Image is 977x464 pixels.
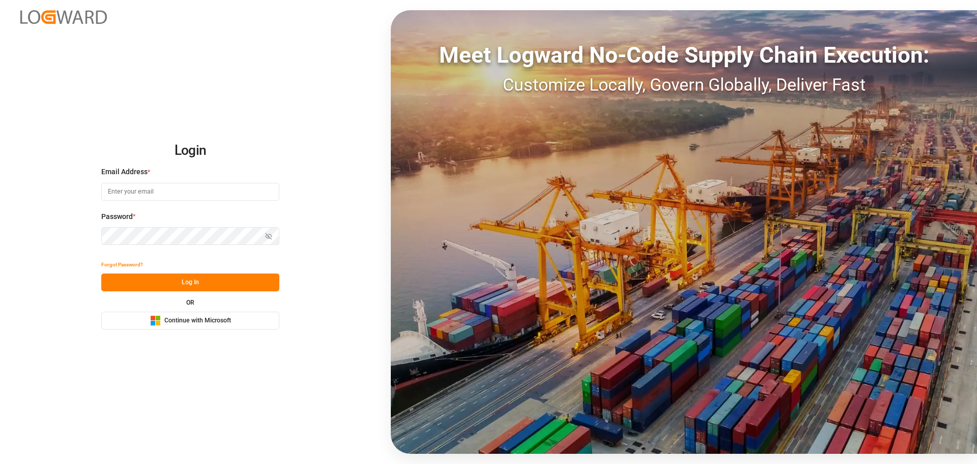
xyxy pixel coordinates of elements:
[20,10,107,24] img: Logward_new_orange.png
[101,211,133,222] span: Password
[101,256,143,274] button: Forgot Password?
[101,274,279,291] button: Log In
[101,183,279,201] input: Enter your email
[186,299,194,306] small: OR
[391,38,977,72] div: Meet Logward No-Code Supply Chain Execution:
[164,316,231,325] span: Continue with Microsoft
[101,134,279,167] h2: Login
[101,167,148,177] span: Email Address
[101,312,279,330] button: Continue with Microsoft
[391,72,977,98] div: Customize Locally, Govern Globally, Deliver Fast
